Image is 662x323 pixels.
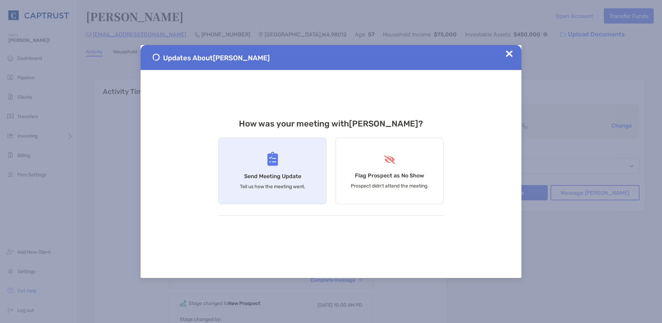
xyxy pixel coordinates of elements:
img: Close Updates Zoe [506,50,513,57]
p: Prospect didn’t attend the meeting. [351,183,429,189]
h4: Send Meeting Update [244,173,301,180]
img: Send Meeting Update [267,152,278,166]
span: Updates About [PERSON_NAME] [163,54,270,62]
img: Flag Prospect as No Show [383,155,396,164]
img: Send Meeting Update 1 [153,54,160,61]
h4: Flag Prospect as No Show [355,172,424,179]
h3: How was your meeting with [PERSON_NAME] ? [218,119,444,129]
p: Tell us how the meeting went. [240,184,305,190]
